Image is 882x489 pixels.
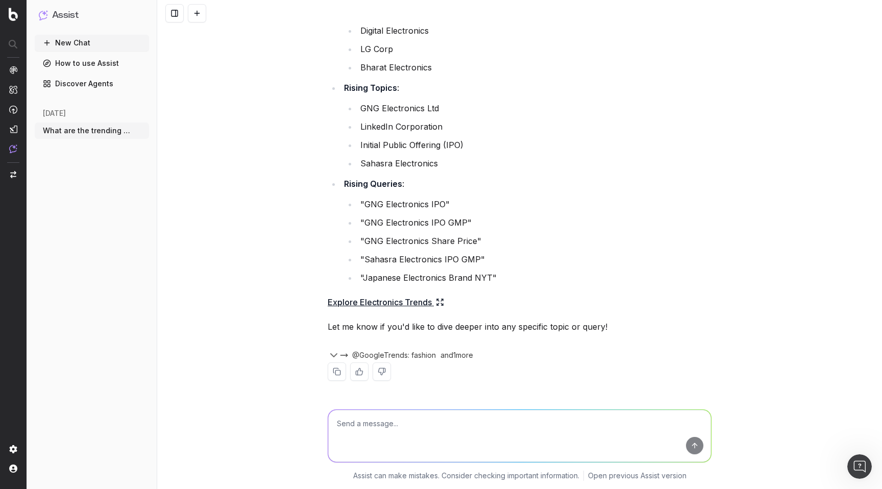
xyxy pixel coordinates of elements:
img: Assist [39,10,48,20]
button: What are the trending searchterms ? [35,123,149,139]
a: How to use Assist [35,55,149,71]
iframe: Intercom live chat [847,454,872,479]
img: Intelligence [9,85,17,94]
li: GNG Electronics Ltd [357,101,712,115]
a: Explore Electronics Trends [328,295,444,309]
img: Setting [9,445,17,453]
img: Activation [9,105,17,114]
li: Initial Public Offering (IPO) [357,138,712,152]
button: @GoogleTrends: fashion [340,350,436,360]
img: My account [9,464,17,473]
img: Switch project [10,171,16,178]
a: Open previous Assist version [588,471,687,481]
button: New Chat [35,35,149,51]
span: [DATE] [43,108,66,118]
li: : [341,81,712,170]
img: Botify logo [9,8,18,21]
li: "Sahasra Electronics IPO GMP" [357,252,712,266]
li: LinkedIn Corporation [357,119,712,134]
span: What are the trending searchterms ? [43,126,133,136]
li: : [341,177,712,285]
p: Let me know if you'd like to dive deeper into any specific topic or query! [328,320,712,334]
span: @GoogleTrends: fashion [352,350,436,360]
li: LG Corp [357,42,712,56]
li: "GNG Electronics IPO GMP" [357,215,712,230]
strong: Rising Queries [344,179,402,189]
li: "Japanese Electronics Brand NYT" [357,271,712,285]
img: Studio [9,125,17,133]
p: Assist can make mistakes. Consider checking important information. [353,471,579,481]
li: Bharat Electronics [357,60,712,75]
button: Assist [39,8,145,22]
li: "GNG Electronics IPO" [357,197,712,211]
li: Digital Electronics [357,23,712,38]
li: "GNG Electronics Share Price" [357,234,712,248]
li: Sahasra Electronics [357,156,712,170]
a: Discover Agents [35,76,149,92]
h1: Assist [52,8,79,22]
div: and 1 more [436,350,485,360]
img: Analytics [9,66,17,74]
img: Assist [9,144,17,153]
strong: Rising Topics [344,83,397,93]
